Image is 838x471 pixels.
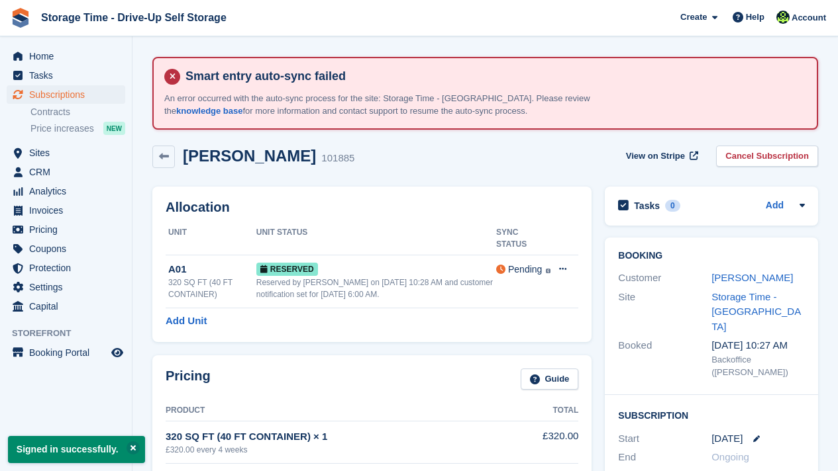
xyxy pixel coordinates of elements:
[11,8,30,28] img: stora-icon-8386f47178a22dfd0bd8f6a31ec36ba5ce8667c1dd55bd0f319d3a0aa187defe.svg
[7,182,125,200] a: menu
[166,444,503,456] div: £320.00 every 4 weeks
[7,278,125,296] a: menu
[30,106,125,118] a: Contracts
[30,121,125,136] a: Price increases NEW
[711,451,749,462] span: Ongoing
[546,269,550,273] img: icon-info-grey-7440780725fd019a000dd9b08b2336e03edf1995a4989e88bcd33f0948082b44.svg
[168,262,256,277] div: A01
[29,278,109,296] span: Settings
[503,421,578,463] td: £320.00
[29,182,109,200] span: Analytics
[183,147,316,165] h2: [PERSON_NAME]
[256,222,496,255] th: Unit Status
[256,277,496,300] div: Reserved by [PERSON_NAME] on [DATE] 10:28 AM and customer notification set for [DATE] 6:00 AM.
[665,200,680,212] div: 0
[7,144,125,162] a: menu
[7,66,125,85] a: menu
[168,277,256,300] div: 320 SQ FT (40 FT CONTAINER)
[503,400,578,421] th: Total
[618,431,711,447] div: Start
[256,263,318,276] span: Reserved
[618,408,805,421] h2: Subscription
[36,7,232,28] a: Storage Time - Drive-Up Self Storage
[711,431,743,447] time: 2025-08-29 00:00:00 UTC
[166,368,211,390] h2: Pricing
[29,66,109,85] span: Tasks
[29,343,109,362] span: Booking Portal
[680,11,707,24] span: Create
[496,222,550,255] th: Sync Status
[626,150,685,163] span: View on Stripe
[29,259,109,277] span: Protection
[7,220,125,239] a: menu
[7,343,125,362] a: menu
[521,368,579,390] a: Guide
[176,106,242,116] a: knowledge base
[29,239,109,258] span: Coupons
[166,429,503,445] div: 320 SQ FT (40 FT CONTAINER) × 1
[618,450,711,465] div: End
[7,47,125,65] a: menu
[7,163,125,181] a: menu
[166,222,256,255] th: Unit
[29,144,109,162] span: Sites
[29,47,109,65] span: Home
[7,201,125,220] a: menu
[766,198,784,214] a: Add
[29,297,109,316] span: Capital
[634,200,660,212] h2: Tasks
[746,11,764,24] span: Help
[621,146,701,167] a: View on Stripe
[8,436,145,463] p: Signed in successfully.
[180,69,806,84] h4: Smart entry auto-sync failed
[166,400,503,421] th: Product
[30,122,94,135] span: Price increases
[618,338,711,379] div: Booked
[716,146,818,167] a: Cancel Subscription
[29,220,109,239] span: Pricing
[109,345,125,361] a: Preview store
[12,327,132,340] span: Storefront
[166,314,207,329] a: Add Unit
[7,239,125,258] a: menu
[776,11,790,24] img: Laaibah Sarwar
[711,272,793,283] a: [PERSON_NAME]
[7,259,125,277] a: menu
[711,291,801,332] a: Storage Time - [GEOGRAPHIC_DATA]
[29,201,109,220] span: Invoices
[618,290,711,335] div: Site
[29,85,109,104] span: Subscriptions
[711,353,805,379] div: Backoffice ([PERSON_NAME])
[618,251,805,261] h2: Booking
[792,11,826,24] span: Account
[618,271,711,286] div: Customer
[321,151,354,166] div: 101885
[29,163,109,181] span: CRM
[7,297,125,316] a: menu
[103,122,125,135] div: NEW
[508,263,542,277] div: Pending
[166,200,578,215] h2: Allocation
[7,85,125,104] a: menu
[711,338,805,353] div: [DATE] 10:27 AM
[164,92,628,118] p: An error occurred with the auto-sync process for the site: Storage Time - [GEOGRAPHIC_DATA]. Plea...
